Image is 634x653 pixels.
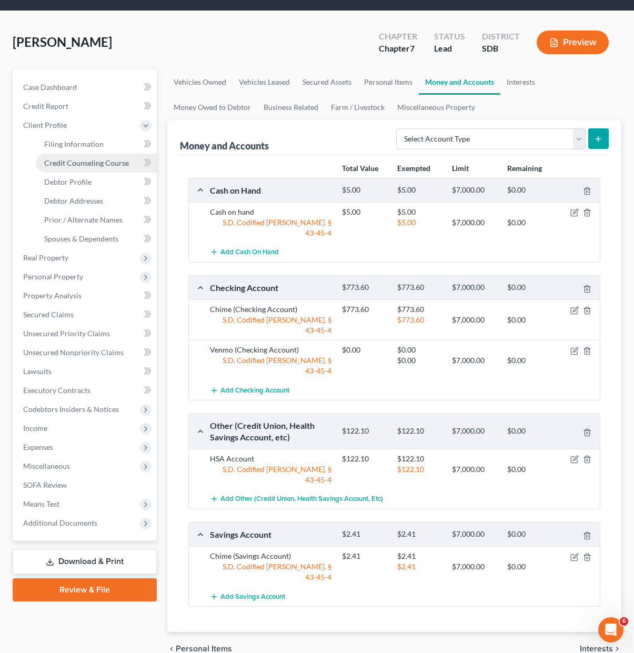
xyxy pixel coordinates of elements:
[379,31,417,43] div: Chapter
[36,154,157,173] a: Credit Counseling Course
[337,454,392,464] div: $122.10
[205,464,337,485] div: S.D. Codified [PERSON_NAME]. § 43-45-4
[13,578,157,601] a: Review & File
[392,185,447,195] div: $5.00
[447,426,502,436] div: $7,000.00
[15,286,157,305] a: Property Analysis
[392,217,447,228] div: $5.00
[23,291,82,300] span: Property Analysis
[392,304,447,315] div: $773.60
[337,207,392,217] div: $5.00
[167,69,233,95] a: Vehicles Owned
[13,549,157,574] a: Download & Print
[44,139,104,148] span: Filing Information
[419,69,500,95] a: Money and Accounts
[23,329,110,338] span: Unsecured Priority Claims
[220,495,383,504] span: Add Other (Credit Union, Health Savings Account, etc)
[23,424,47,433] span: Income
[205,454,337,464] div: HSA Account
[342,164,378,173] strong: Total Value
[447,217,502,228] div: $7,000.00
[392,454,447,464] div: $122.10
[36,192,157,210] a: Debtor Addresses
[482,31,520,43] div: District
[205,304,337,315] div: Chime (Checking Account)
[36,135,157,154] a: Filing Information
[392,345,447,355] div: $0.00
[210,380,289,400] button: Add Checking Account
[15,324,157,343] a: Unsecured Priority Claims
[15,78,157,97] a: Case Dashboard
[44,196,103,205] span: Debtor Addresses
[502,464,557,475] div: $0.00
[257,95,325,120] a: Business Related
[502,185,557,195] div: $0.00
[36,210,157,229] a: Prior / Alternate Names
[205,185,337,196] div: Cash on Hand
[379,43,417,55] div: Chapter
[392,561,447,572] div: $2.41
[502,283,557,293] div: $0.00
[447,561,502,572] div: $7,000.00
[180,139,269,152] div: Money and Accounts
[434,31,465,43] div: Status
[210,243,279,262] button: Add Cash on Hand
[167,645,232,653] button: chevron_left Personal Items
[44,215,123,224] span: Prior / Alternate Names
[220,386,289,395] span: Add Checking Account
[23,83,77,92] span: Case Dashboard
[620,617,628,626] span: 6
[167,645,176,653] i: chevron_left
[447,464,502,475] div: $7,000.00
[337,304,392,315] div: $773.60
[392,283,447,293] div: $773.60
[337,426,392,436] div: $122.10
[502,315,557,325] div: $0.00
[205,561,337,582] div: S.D. Codified [PERSON_NAME]. § 43-45-4
[502,355,557,366] div: $0.00
[447,529,502,539] div: $7,000.00
[613,645,621,653] i: chevron_right
[447,355,502,366] div: $7,000.00
[205,282,337,293] div: Checking Account
[44,158,129,167] span: Credit Counseling Course
[23,518,97,527] span: Additional Documents
[23,120,67,129] span: Client Profile
[502,561,557,572] div: $0.00
[23,405,119,414] span: Codebtors Insiders & Notices
[502,426,557,436] div: $0.00
[447,185,502,195] div: $7,000.00
[36,173,157,192] a: Debtor Profile
[176,645,232,653] span: Personal Items
[392,529,447,539] div: $2.41
[447,315,502,325] div: $7,000.00
[23,102,68,110] span: Credit Report
[580,645,621,653] button: Interests chevron_right
[205,315,337,336] div: S.D. Codified [PERSON_NAME]. § 43-45-4
[23,443,53,451] span: Expenses
[580,645,613,653] span: Interests
[500,69,541,95] a: Interests
[447,283,502,293] div: $7,000.00
[337,283,392,293] div: $773.60
[337,529,392,539] div: $2.41
[15,476,157,495] a: SOFA Review
[507,164,542,173] strong: Remaining
[205,207,337,217] div: Cash on hand
[452,164,469,173] strong: Limit
[220,592,285,601] span: Add Savings Account
[410,43,415,53] span: 7
[15,381,157,400] a: Executory Contracts
[296,69,358,95] a: Secured Assets
[392,355,447,366] div: $0.00
[15,343,157,362] a: Unsecured Nonpriority Claims
[220,248,279,257] span: Add Cash on Hand
[44,177,92,186] span: Debtor Profile
[205,529,337,540] div: Savings Account
[167,95,257,120] a: Money Owed to Debtor
[205,551,337,561] div: Chime (Savings Account)
[392,207,447,217] div: $5.00
[205,345,337,355] div: Venmo (Checking Account)
[13,34,112,49] span: [PERSON_NAME]
[23,272,83,281] span: Personal Property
